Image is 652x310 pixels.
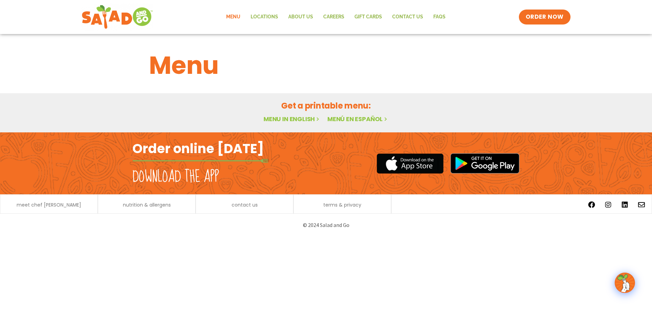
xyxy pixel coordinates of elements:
[149,47,503,84] h1: Menu
[450,153,520,174] img: google_play
[81,3,153,31] img: new-SAG-logo-768×292
[327,115,388,123] a: Menú en español
[349,9,387,25] a: GIFT CARDS
[132,140,264,157] h2: Order online [DATE]
[377,152,443,175] img: appstore
[246,9,283,25] a: Locations
[526,13,564,21] span: ORDER NOW
[318,9,349,25] a: Careers
[519,10,570,25] a: ORDER NOW
[221,9,246,25] a: Menu
[136,221,516,230] p: © 2024 Salad and Go
[387,9,428,25] a: Contact Us
[615,273,634,292] img: wpChatIcon
[232,202,258,207] a: contact us
[323,202,361,207] a: terms & privacy
[283,9,318,25] a: About Us
[123,202,171,207] a: nutrition & allergens
[149,100,503,112] h2: Get a printable menu:
[221,9,451,25] nav: Menu
[132,167,219,186] h2: Download the app
[264,115,321,123] a: Menu in English
[428,9,451,25] a: FAQs
[132,159,268,163] img: fork
[17,202,81,207] a: meet chef [PERSON_NAME]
